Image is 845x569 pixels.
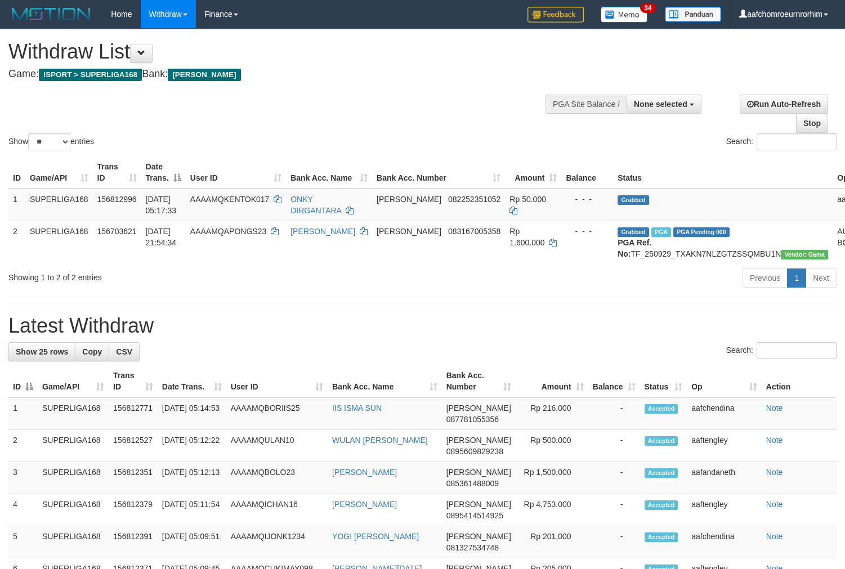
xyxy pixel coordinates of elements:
[8,397,38,430] td: 1
[8,342,75,361] a: Show 25 rows
[726,342,837,359] label: Search:
[766,500,783,509] a: Note
[226,430,328,462] td: AAAAMQULAN10
[446,543,499,552] span: Copy 081327534748 to clipboard
[527,7,584,23] img: Feedback.jpg
[190,227,266,236] span: AAAAMQAPONGS23
[446,404,511,413] span: [PERSON_NAME]
[787,268,806,288] a: 1
[8,315,837,337] h1: Latest Withdraw
[634,100,687,109] span: None selected
[448,227,500,236] span: Copy 083167005358 to clipboard
[446,468,511,477] span: [PERSON_NAME]
[8,462,38,494] td: 3
[618,227,649,237] span: Grabbed
[640,365,687,397] th: Status: activate to sort column ascending
[516,365,588,397] th: Amount: activate to sort column ascending
[97,227,137,236] span: 156703621
[109,494,158,526] td: 156812379
[109,397,158,430] td: 156812771
[93,156,141,189] th: Trans ID: activate to sort column ascending
[109,462,158,494] td: 156812351
[109,342,140,361] a: CSV
[8,221,25,264] td: 2
[766,436,783,445] a: Note
[806,268,837,288] a: Next
[651,227,671,237] span: Marked by aafchhiseyha
[627,95,701,114] button: None selected
[8,69,552,80] h4: Game: Bank:
[687,365,762,397] th: Op: activate to sort column ascending
[332,500,397,509] a: [PERSON_NAME]
[509,227,544,247] span: Rp 1.600.000
[588,462,640,494] td: -
[25,156,93,189] th: Game/API: activate to sort column ascending
[516,462,588,494] td: Rp 1,500,000
[8,494,38,526] td: 4
[613,156,833,189] th: Status
[290,227,355,236] a: [PERSON_NAME]
[588,397,640,430] td: -
[109,365,158,397] th: Trans ID: activate to sort column ascending
[38,526,109,558] td: SUPERLIGA168
[726,133,837,150] label: Search:
[516,397,588,430] td: Rp 216,000
[8,41,552,63] h1: Withdraw List
[561,156,613,189] th: Balance
[190,195,270,204] span: AAAAMQKENTOK017
[38,430,109,462] td: SUPERLIGA168
[158,430,226,462] td: [DATE] 05:12:22
[75,342,109,361] a: Copy
[377,227,441,236] span: [PERSON_NAME]
[82,347,102,356] span: Copy
[158,397,226,430] td: [DATE] 05:14:53
[39,69,142,81] span: ISPORT > SUPERLIGA168
[372,156,505,189] th: Bank Acc. Number: activate to sort column ascending
[25,221,93,264] td: SUPERLIGA168
[645,436,678,446] span: Accepted
[38,365,109,397] th: Game/API: activate to sort column ascending
[141,156,186,189] th: Date Trans.: activate to sort column descending
[446,436,511,445] span: [PERSON_NAME]
[446,500,511,509] span: [PERSON_NAME]
[762,365,837,397] th: Action
[38,397,109,430] td: SUPERLIGA168
[566,194,609,205] div: - - -
[446,511,503,520] span: Copy 0895414514925 to clipboard
[588,430,640,462] td: -
[328,365,442,397] th: Bank Acc. Name: activate to sort column ascending
[687,462,762,494] td: aafandaneth
[226,526,328,558] td: AAAAMQIJONK1234
[766,532,783,541] a: Note
[588,526,640,558] td: -
[645,468,678,478] span: Accepted
[516,430,588,462] td: Rp 500,000
[757,133,837,150] input: Search:
[618,238,651,258] b: PGA Ref. No:
[186,156,286,189] th: User ID: activate to sort column ascending
[332,532,419,541] a: YOGI [PERSON_NAME]
[226,462,328,494] td: AAAAMQBOLO23
[446,447,503,456] span: Copy 0895609829238 to clipboard
[673,227,730,237] span: PGA Pending
[97,195,137,204] span: 156812996
[546,95,627,114] div: PGA Site Balance /
[28,133,70,150] select: Showentries
[332,404,382,413] a: IIS ISMA SUN
[740,95,828,114] a: Run Auto-Refresh
[8,365,38,397] th: ID: activate to sort column descending
[781,250,828,259] span: Vendor URL: https://trx31.1velocity.biz
[109,430,158,462] td: 156812527
[618,195,649,205] span: Grabbed
[377,195,441,204] span: [PERSON_NAME]
[448,195,500,204] span: Copy 082252351052 to clipboard
[613,221,833,264] td: TF_250929_TXAKN7NLZGTZSSQMBU1N
[640,3,655,13] span: 34
[509,195,546,204] span: Rp 50.000
[38,462,109,494] td: SUPERLIGA168
[158,462,226,494] td: [DATE] 05:12:13
[516,494,588,526] td: Rp 4,753,000
[226,365,328,397] th: User ID: activate to sort column ascending
[743,268,788,288] a: Previous
[116,347,132,356] span: CSV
